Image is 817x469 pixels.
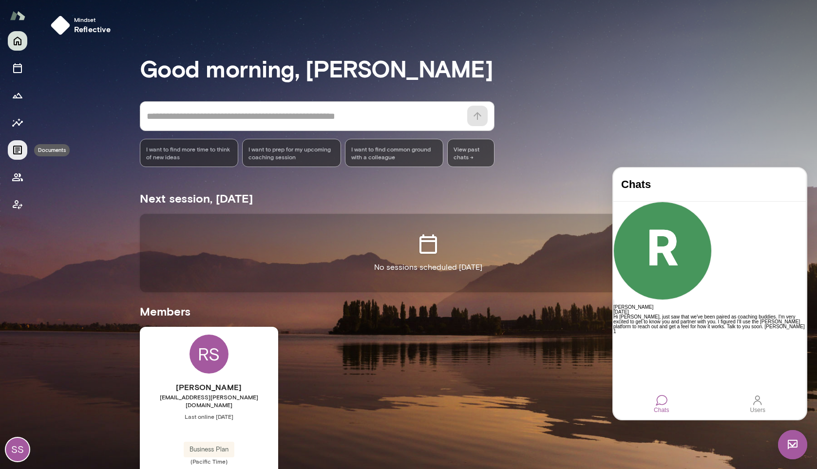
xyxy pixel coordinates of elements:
[140,413,278,420] span: Last online [DATE]
[8,86,27,105] button: Growth Plan
[184,445,234,454] span: Business Plan
[138,226,150,238] div: Users
[140,303,717,319] h5: Members
[345,139,444,167] div: I want to find common ground with a colleague
[10,6,25,25] img: Mento
[242,139,341,167] div: I want to prep for my upcoming coaching session
[6,438,29,461] div: SS
[34,144,70,156] div: Documents
[146,145,232,161] span: I want to find more time to think of new ideas
[190,335,228,374] div: RS
[140,55,717,82] h3: Good morning, [PERSON_NAME]
[8,168,27,187] button: Members
[74,23,111,35] h6: reflective
[351,145,437,161] span: I want to find common ground with a colleague
[8,140,27,160] button: Documents
[8,58,27,78] button: Sessions
[447,139,494,167] span: View past chats ->
[8,10,185,23] h4: Chats
[40,238,56,245] div: Chats
[248,145,335,161] span: I want to prep for my upcoming coaching session
[140,139,239,167] div: I want to find more time to think of new ideas
[8,31,27,51] button: Home
[8,195,27,214] button: Client app
[51,16,70,35] img: mindset
[140,190,253,206] h5: Next session, [DATE]
[42,226,54,238] div: Chats
[140,381,278,393] h6: [PERSON_NAME]
[74,16,111,23] span: Mindset
[374,262,482,273] p: No sessions scheduled [DATE]
[140,457,278,465] span: (Pacific Time)
[47,12,119,39] button: Mindsetreflective
[8,113,27,132] button: Insights
[137,238,152,245] div: Users
[140,393,278,409] span: [EMAIL_ADDRESS][PERSON_NAME][DOMAIN_NAME]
